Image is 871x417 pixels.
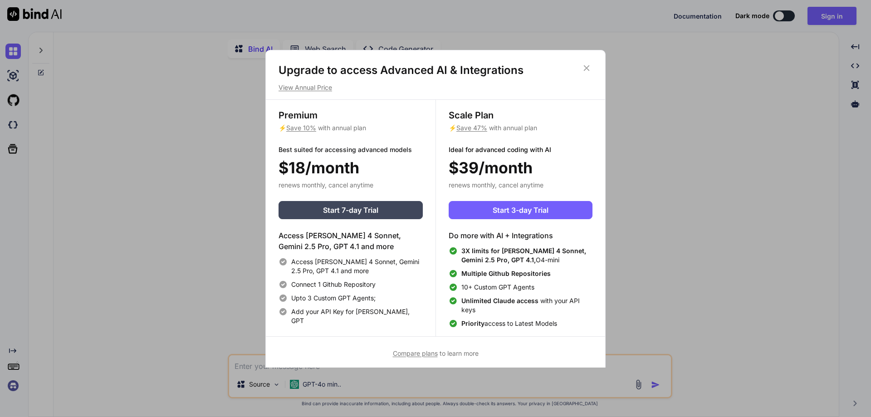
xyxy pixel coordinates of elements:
h3: Scale Plan [449,109,592,122]
span: Start 3-day Trial [493,205,548,216]
span: $18/month [279,156,359,179]
h4: Do more with AI + Integrations [449,230,592,241]
span: Save 10% [286,124,316,132]
span: 3X limits for [PERSON_NAME] 4 Sonnet, Gemini 2.5 Pro, GPT 4.1, [461,247,586,264]
p: Ideal for advanced coding with AI [449,145,592,154]
span: renews monthly, cancel anytime [279,181,373,189]
p: ⚡ with annual plan [279,123,423,132]
span: O4-mini [461,246,592,265]
p: ⚡ with annual plan [449,123,592,132]
span: Add your API Key for [PERSON_NAME], GPT [291,307,423,325]
span: $39/month [449,156,533,179]
span: Priority [461,319,484,327]
span: Connect 1 Github Repository [291,280,376,289]
span: Upto 3 Custom GPT Agents; [291,294,376,303]
span: with your API keys [461,296,592,314]
h4: Access [PERSON_NAME] 4 Sonnet, Gemini 2.5 Pro, GPT 4.1 and more [279,230,423,252]
span: Access [PERSON_NAME] 4 Sonnet, Gemini 2.5 Pro, GPT 4.1 and more [291,257,423,275]
p: Best suited for accessing advanced models [279,145,423,154]
span: Save 47% [456,124,487,132]
button: Start 7-day Trial [279,201,423,219]
p: View Annual Price [279,83,592,92]
button: Start 3-day Trial [449,201,592,219]
span: Unlimited Claude access [461,297,540,304]
span: renews monthly, cancel anytime [449,181,543,189]
span: to learn more [393,349,479,357]
h1: Upgrade to access Advanced AI & Integrations [279,63,592,78]
span: 10+ Custom GPT Agents [461,283,534,292]
span: Multiple Github Repositories [461,270,551,277]
span: Start 7-day Trial [323,205,378,216]
span: access to Latest Models [461,319,557,328]
span: Compare plans [393,349,438,357]
h3: Premium [279,109,423,122]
